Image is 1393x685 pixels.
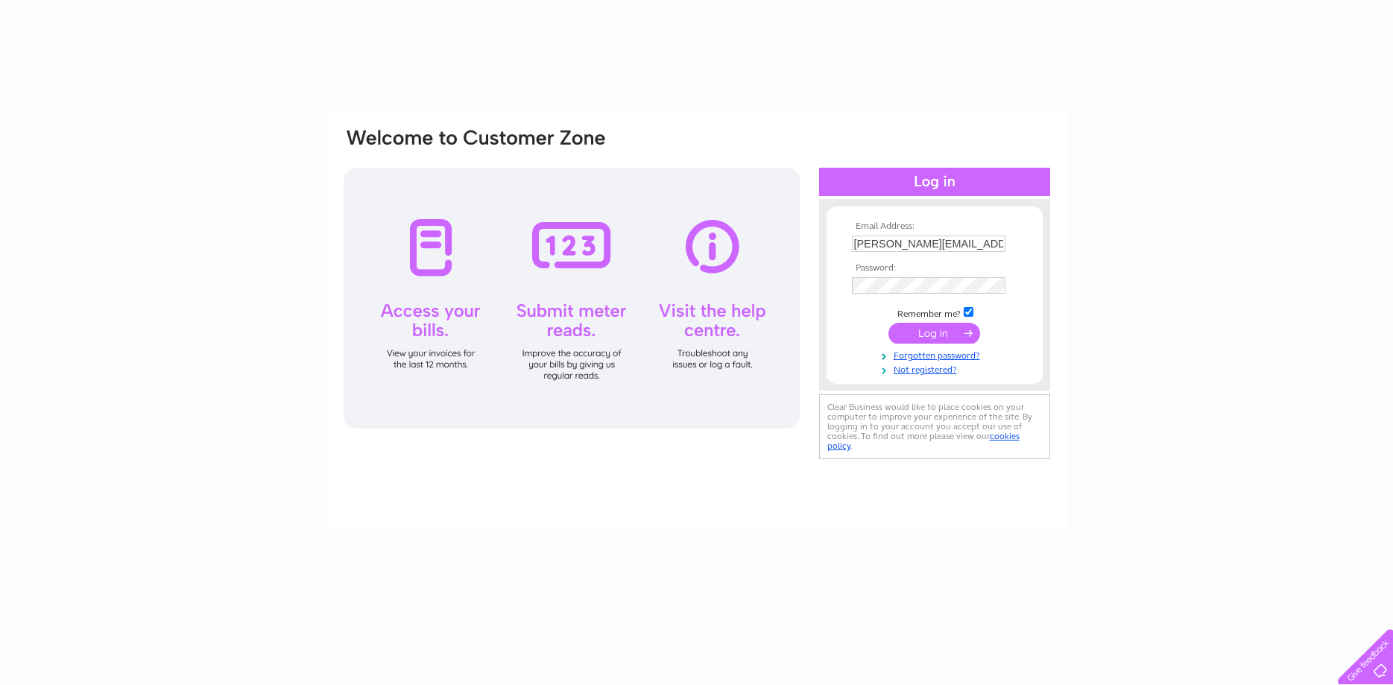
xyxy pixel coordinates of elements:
[848,221,1021,232] th: Email Address:
[848,305,1021,320] td: Remember me?
[888,323,980,344] input: Submit
[819,394,1050,459] div: Clear Business would like to place cookies on your computer to improve your experience of the sit...
[827,431,1020,451] a: cookies policy
[848,263,1021,274] th: Password:
[852,362,1021,376] a: Not registered?
[852,347,1021,362] a: Forgotten password?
